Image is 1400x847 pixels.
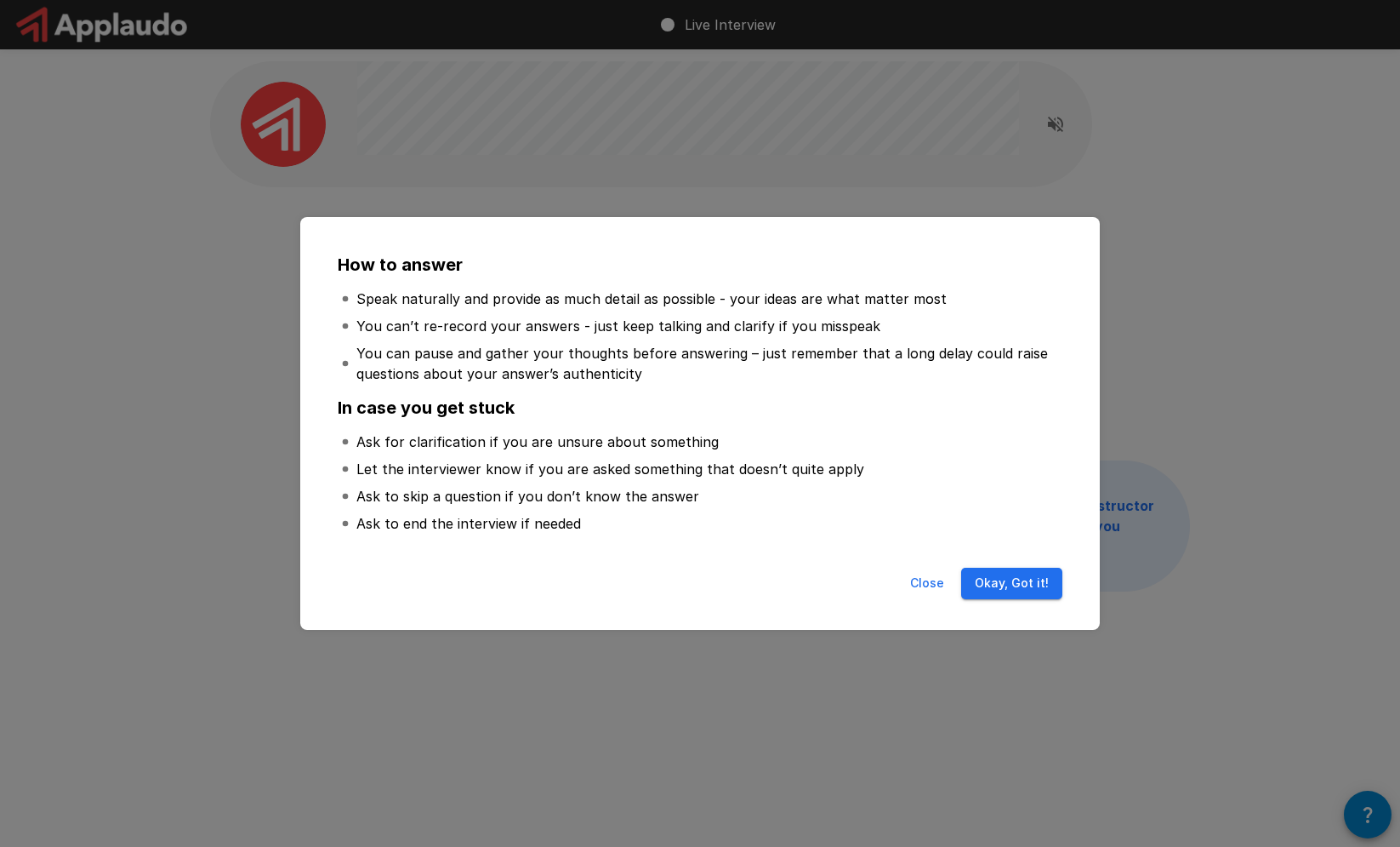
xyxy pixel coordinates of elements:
[961,568,1062,599] button: Okay, Got it!
[356,513,581,534] p: Ask to end the interview if needed
[338,255,463,275] b: How to answer
[356,486,699,506] p: Ask to skip a question if you don’t know the answer
[900,568,954,599] button: Close
[356,459,864,479] p: Let the interviewer know if you are asked something that doesn’t quite apply
[356,289,947,309] p: Speak naturally and provide as much detail as possible - your ideas are what matter most
[356,343,1059,384] p: You can pause and gather your thoughts before answering – just remember that a long delay could r...
[338,398,515,418] b: In case you get stuck
[356,316,880,336] p: You can’t re-record your answers - just keep talking and clarify if you misspeak
[356,432,719,452] p: Ask for clarification if you are unsure about something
